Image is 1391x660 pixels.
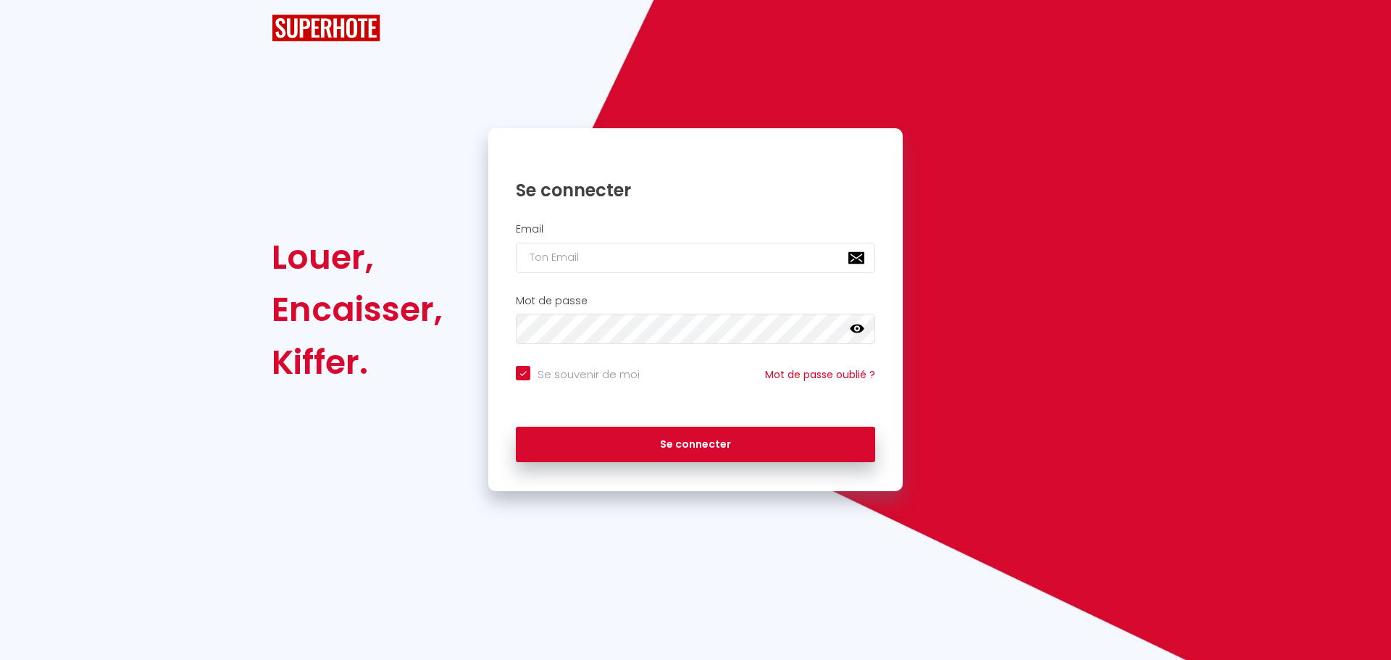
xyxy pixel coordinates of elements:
[272,231,443,283] div: Louer,
[272,283,443,335] div: Encaisser,
[516,427,875,463] button: Se connecter
[516,295,875,307] h2: Mot de passe
[272,336,443,388] div: Kiffer.
[516,179,875,201] h1: Se connecter
[516,223,875,235] h2: Email
[765,367,875,382] a: Mot de passe oublié ?
[516,243,875,273] input: Ton Email
[272,14,380,41] img: SuperHote logo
